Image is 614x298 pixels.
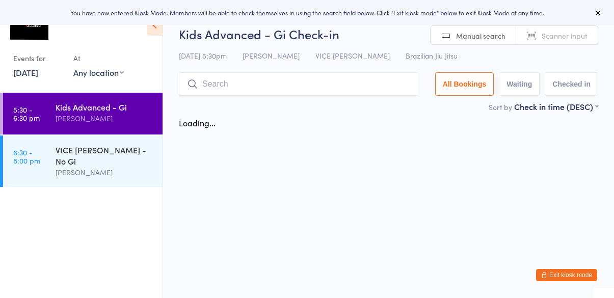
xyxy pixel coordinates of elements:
span: Manual search [456,31,505,41]
span: [DATE] 5:30pm [179,50,227,61]
div: Events for [13,50,63,67]
div: Kids Advanced - Gi [56,101,154,113]
time: 6:30 - 8:00 pm [13,148,40,165]
input: Search [179,72,418,96]
div: Any location [73,67,124,78]
a: [DATE] [13,67,38,78]
button: Waiting [499,72,540,96]
span: [PERSON_NAME] [243,50,300,61]
div: At [73,50,124,67]
time: 5:30 - 6:30 pm [13,105,40,122]
span: Brazilian Jiu Jitsu [406,50,458,61]
button: Checked in [545,72,598,96]
span: Scanner input [542,31,588,41]
h2: Kids Advanced - Gi Check-in [179,25,598,42]
a: 5:30 -6:30 pmKids Advanced - Gi[PERSON_NAME] [3,93,163,134]
div: Loading... [179,117,216,128]
a: 6:30 -8:00 pmVICE [PERSON_NAME] - No Gi[PERSON_NAME] [3,136,163,187]
button: All Bookings [435,72,494,96]
div: You have now entered Kiosk Mode. Members will be able to check themselves in using the search fie... [16,8,598,17]
div: Check in time (DESC) [514,101,598,112]
button: Exit kiosk mode [536,269,597,281]
span: VICE [PERSON_NAME] [315,50,390,61]
div: [PERSON_NAME] [56,113,154,124]
div: [PERSON_NAME] [56,167,154,178]
div: VICE [PERSON_NAME] - No Gi [56,144,154,167]
label: Sort by [489,102,512,112]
